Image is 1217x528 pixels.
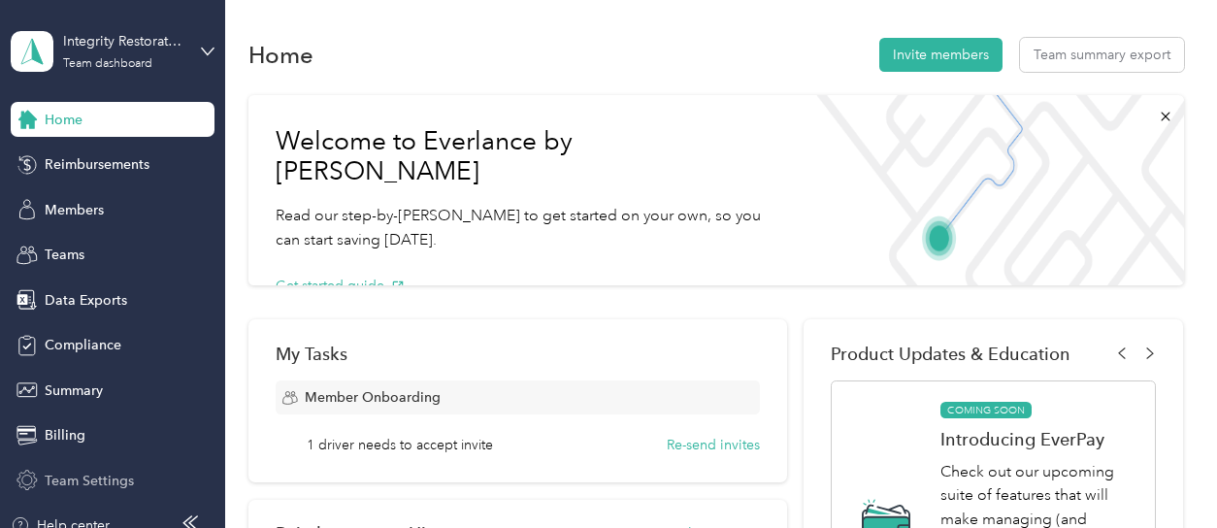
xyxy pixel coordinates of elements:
[45,290,127,311] span: Data Exports
[879,38,1003,72] button: Invite members
[1020,38,1184,72] button: Team summary export
[45,200,104,220] span: Members
[45,154,149,175] span: Reimbursements
[831,344,1070,364] span: Product Updates & Education
[276,344,760,364] div: My Tasks
[940,429,1135,449] h1: Introducing EverPay
[276,204,774,251] p: Read our step-by-[PERSON_NAME] to get started on your own, so you can start saving [DATE].
[305,387,441,408] span: Member Onboarding
[45,110,82,130] span: Home
[63,31,184,51] div: Integrity Restoration / Design and Remodel
[45,380,103,401] span: Summary
[248,45,313,65] h1: Home
[276,276,405,296] button: Get started guide
[45,471,134,491] span: Team Settings
[802,95,1184,285] img: Welcome to everlance
[45,335,121,355] span: Compliance
[1108,419,1217,528] iframe: Everlance-gr Chat Button Frame
[307,435,493,455] span: 1 driver needs to accept invite
[45,425,85,445] span: Billing
[940,402,1032,419] span: COMING SOON
[667,435,760,455] button: Re-send invites
[276,126,774,187] h1: Welcome to Everlance by [PERSON_NAME]
[63,58,152,70] div: Team dashboard
[45,245,84,265] span: Teams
